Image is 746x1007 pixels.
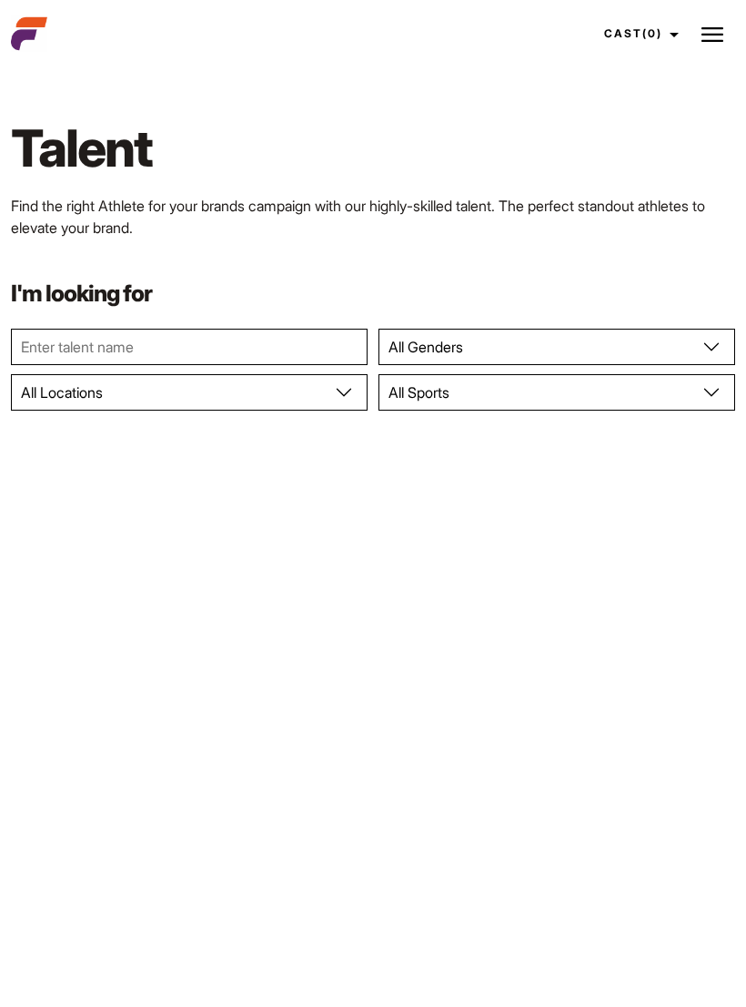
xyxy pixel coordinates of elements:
h1: Talent [11,117,735,180]
a: Cast(0) [588,9,690,58]
span: (0) [642,26,662,40]
input: Enter talent name [11,329,368,365]
p: Find the right Athlete for your brands campaign with our highly-skilled talent. The perfect stand... [11,195,735,239]
p: I'm looking for [11,282,735,305]
img: Burger icon [701,24,723,46]
img: cropped-aefm-brand-fav-22-square.png [11,15,47,52]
